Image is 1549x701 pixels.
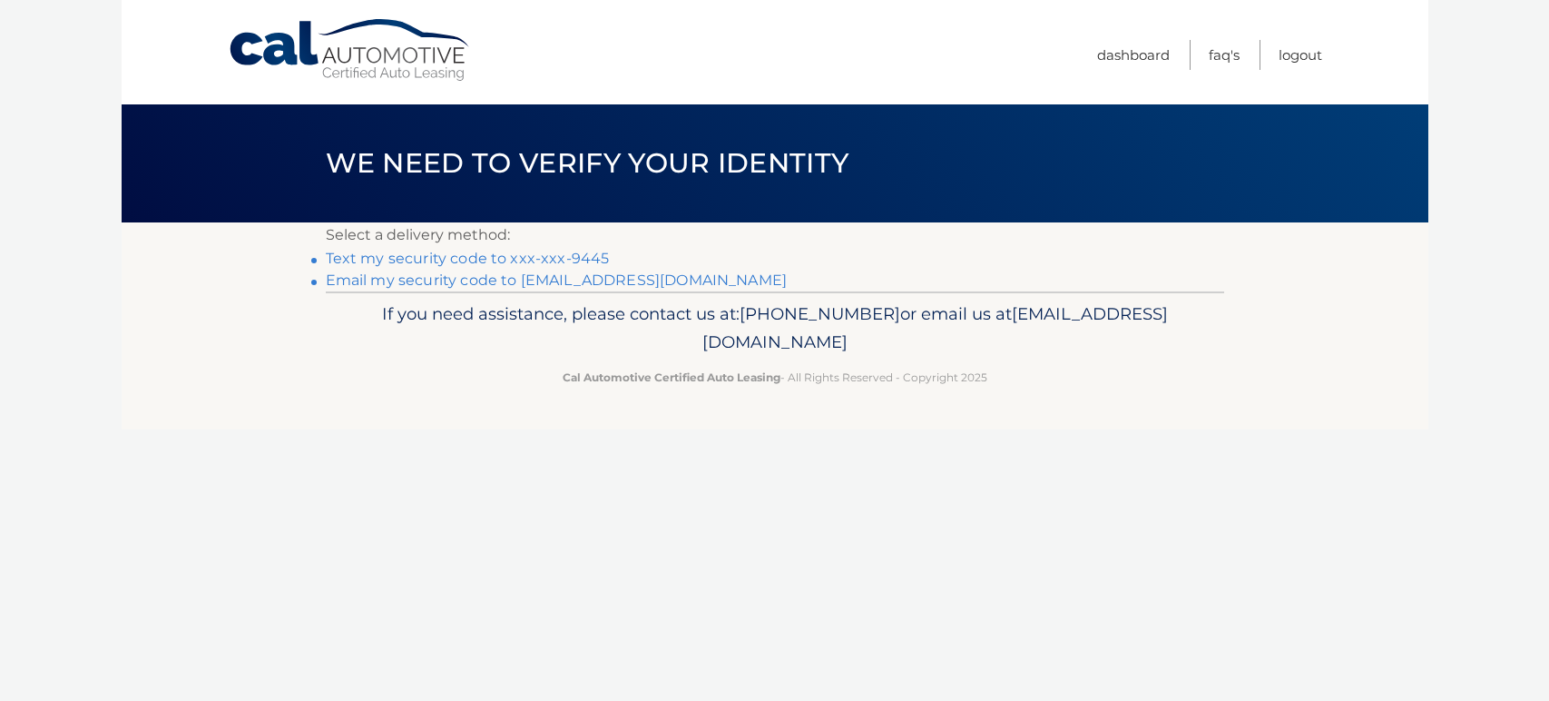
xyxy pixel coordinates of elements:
[326,146,849,180] span: We need to verify your identity
[338,300,1212,358] p: If you need assistance, please contact us at: or email us at
[228,18,473,83] a: Cal Automotive
[338,368,1212,387] p: - All Rights Reserved - Copyright 2025
[326,222,1224,248] p: Select a delivery method:
[740,303,900,324] span: [PHONE_NUMBER]
[326,272,788,289] a: Email my security code to [EMAIL_ADDRESS][DOMAIN_NAME]
[1097,40,1170,70] a: Dashboard
[1209,40,1240,70] a: FAQ's
[326,250,610,267] a: Text my security code to xxx-xxx-9445
[563,370,780,384] strong: Cal Automotive Certified Auto Leasing
[1279,40,1322,70] a: Logout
